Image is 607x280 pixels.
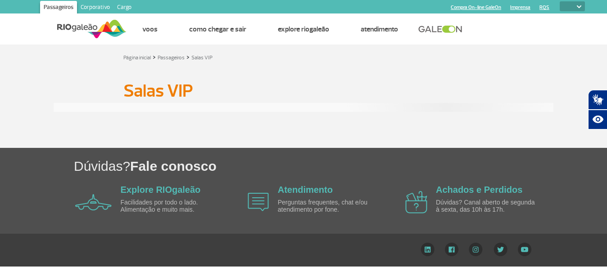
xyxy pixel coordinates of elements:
button: Abrir recursos assistivos. [588,110,607,129]
p: Dúvidas? Canal aberto de segunda à sexta, das 10h às 17h. [436,199,539,213]
img: airplane icon [405,191,427,213]
p: Perguntas frequentes, chat e/ou atendimento por fone. [278,199,381,213]
button: Abrir tradutor de língua de sinais. [588,90,607,110]
a: Corporativo [77,1,113,15]
img: airplane icon [75,194,112,210]
img: Facebook [445,243,458,256]
a: Salas VIP [191,54,213,61]
h1: Salas VIP [123,83,484,98]
a: > [153,52,156,62]
p: Facilidades por todo o lado. Alimentação e muito mais. [121,199,224,213]
a: Página inicial [123,54,151,61]
a: Imprensa [510,4,530,10]
img: Instagram [469,243,483,256]
h1: Dúvidas? [74,157,607,175]
a: Passageiros [40,1,77,15]
a: RQS [539,4,549,10]
a: Explore RIOgaleão [121,185,201,195]
img: airplane icon [248,193,269,211]
span: Fale conosco [130,159,217,173]
a: Atendimento [278,185,333,195]
img: LinkedIn [421,243,435,256]
div: Plugin de acessibilidade da Hand Talk. [588,90,607,129]
a: Atendimento [361,25,398,34]
a: Cargo [113,1,135,15]
a: Voos [142,25,158,34]
a: Achados e Perdidos [436,185,522,195]
img: Twitter [494,243,507,256]
a: Como chegar e sair [189,25,246,34]
a: Explore RIOgaleão [278,25,329,34]
a: Passageiros [158,54,185,61]
a: > [186,52,190,62]
a: Compra On-line GaleOn [451,4,501,10]
img: YouTube [518,243,531,256]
